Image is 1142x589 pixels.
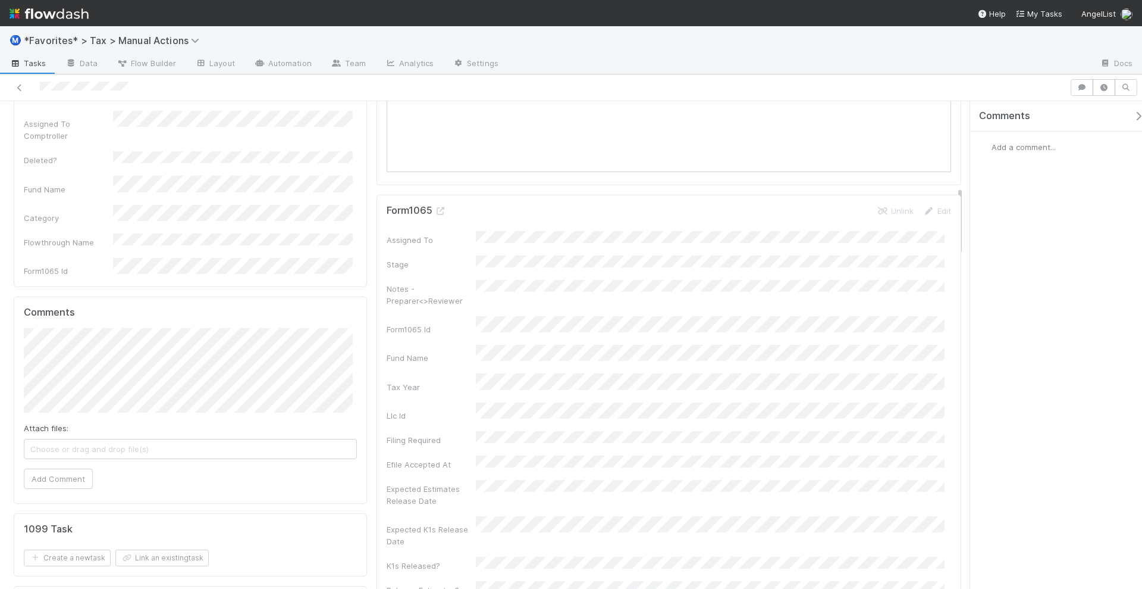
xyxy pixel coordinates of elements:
div: Fund Name [24,183,113,195]
span: AngelList [1081,9,1116,18]
div: Assigned To Comptroller [24,118,113,142]
img: avatar_711f55b7-5a46-40da-996f-bc93b6b86381.png [980,141,992,153]
span: Comments [979,110,1030,122]
span: Flow Builder [117,57,176,69]
div: Form1065 Id [24,265,113,277]
a: Edit [923,206,951,216]
span: Ⓜ️ [10,35,21,45]
span: Tasks [10,57,46,69]
a: Settings [443,55,508,74]
label: Attach files: [24,422,68,434]
div: Help [977,8,1006,20]
a: My Tasks [1015,8,1062,20]
div: Expected Estimates Release Date [387,483,476,507]
img: avatar_711f55b7-5a46-40da-996f-bc93b6b86381.png [1121,8,1132,20]
div: Filing Required [387,434,476,446]
img: logo-inverted-e16ddd16eac7371096b0.svg [10,4,89,24]
span: Add a comment... [992,142,1056,152]
a: Flow Builder [107,55,186,74]
span: My Tasks [1015,9,1062,18]
div: Form1065 Id [387,323,476,335]
h5: 1099 Task [24,523,73,535]
button: Add Comment [24,469,93,489]
a: Team [321,55,375,74]
a: Layout [186,55,244,74]
h5: Comments [24,307,357,319]
a: Data [56,55,107,74]
div: Fund Name [387,352,476,364]
div: Assigned To [387,234,476,246]
a: Automation [244,55,321,74]
button: Link an existingtask [115,550,209,566]
div: Notes - Preparer<>Reviewer [387,283,476,307]
a: Analytics [375,55,443,74]
div: Flowthrough Name [24,236,113,248]
div: Expected K1s Release Date [387,523,476,547]
div: Category [24,212,113,224]
h5: Form1065 [387,205,447,217]
div: K1s Released? [387,560,476,572]
a: Unlink [877,206,914,216]
button: Create a newtask [24,550,111,566]
div: Tax Year [387,381,476,393]
a: Docs [1090,55,1142,74]
div: Efile Accepted At [387,459,476,470]
div: Stage [387,258,476,270]
span: *Favorites* > Tax > Manual Actions [24,35,205,46]
div: Llc Id [387,410,476,422]
span: Choose or drag and drop file(s) [24,440,356,459]
div: Deleted? [24,154,113,166]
